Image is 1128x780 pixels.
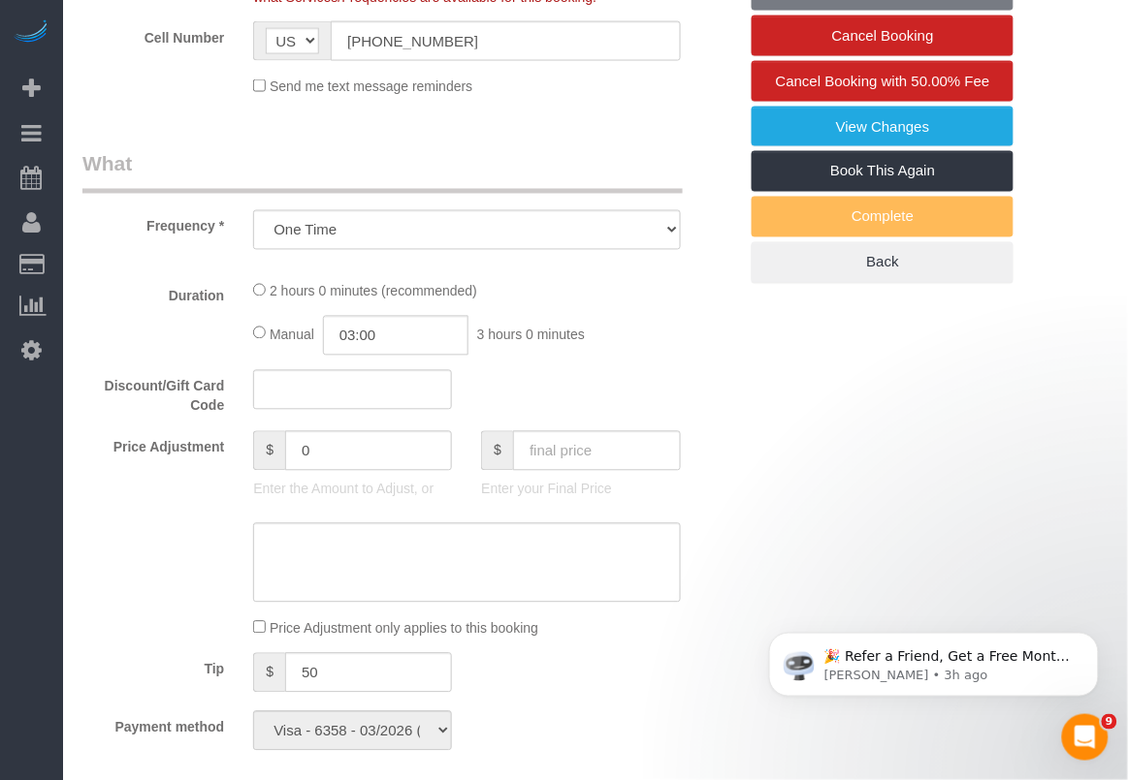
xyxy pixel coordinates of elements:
[68,370,239,416] label: Discount/Gift Card Code
[82,150,683,194] legend: What
[740,592,1128,728] iframe: Intercom notifications message
[253,653,285,693] span: $
[68,711,239,737] label: Payment method
[776,73,990,89] span: Cancel Booking with 50.00% Fee
[68,21,239,47] label: Cell Number
[68,431,239,457] label: Price Adjustment
[1102,714,1117,730] span: 9
[481,480,680,499] p: Enter your Final Price
[270,284,477,299] span: 2 hours 0 minutes (recommended)
[752,242,1014,283] a: Back
[331,21,680,61] input: Cell Number
[752,61,1014,102] a: Cancel Booking with 50.00% Fee
[253,480,452,499] p: Enter the Amount to Adjust, or
[68,210,239,236] label: Frequency *
[477,327,585,342] span: 3 hours 0 minutes
[752,151,1014,192] a: Book This Again
[270,621,538,637] span: Price Adjustment only applies to this booking
[513,431,680,471] input: final price
[270,79,472,95] span: Send me text message reminders
[253,431,285,471] span: $
[752,107,1014,147] a: View Changes
[481,431,513,471] span: $
[68,653,239,679] label: Tip
[12,19,50,47] img: Automaid Logo
[270,327,314,342] span: Manual
[752,16,1014,56] a: Cancel Booking
[68,280,239,306] label: Duration
[1062,714,1109,761] iframe: Intercom live chat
